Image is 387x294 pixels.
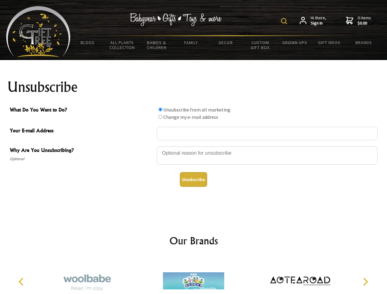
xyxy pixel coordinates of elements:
[163,114,218,120] label: Change my e-mail address
[130,13,222,26] img: Babywear - Gifts - Toys & more
[6,6,70,57] img: Babyware - Gifts - Toys and more...
[174,36,209,49] a: Family
[358,15,371,26] span: 0 items
[359,275,372,288] button: Next
[163,107,230,113] label: Unsubscribe from all marketing
[311,15,326,26] span: Hi there,
[10,127,154,136] span: Your E-mail Address
[208,36,243,49] a: Decor
[157,146,378,165] textarea: Why Are You Unsubscribing?
[10,106,154,115] span: What Do You Want to Do?
[12,233,375,248] h2: Our Brands
[158,107,162,111] input: What Do You Want to Do?
[7,80,380,94] h1: Unsubscribe
[158,115,162,119] input: What Do You Want to Do?
[70,36,105,49] a: BLOGS
[157,127,378,140] input: Your E-mail Address
[277,36,312,49] a: Grown Ups
[346,15,371,26] a: 0 items$0.00
[139,36,174,54] a: Babies & Children
[311,21,326,26] strong: Sign in
[281,18,287,24] img: product search
[10,146,154,155] span: Why Are You Unsubscribing?
[15,275,29,288] button: Previous
[105,36,140,54] a: All Plants Collection
[312,36,347,49] a: Gift Ideas
[358,21,371,26] strong: $0.00
[300,15,326,26] a: Hi there,Sign in
[180,172,207,187] button: Unsubscribe
[10,155,154,163] span: Optional
[347,36,381,49] a: Brands
[243,36,278,54] a: Custom Gift Box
